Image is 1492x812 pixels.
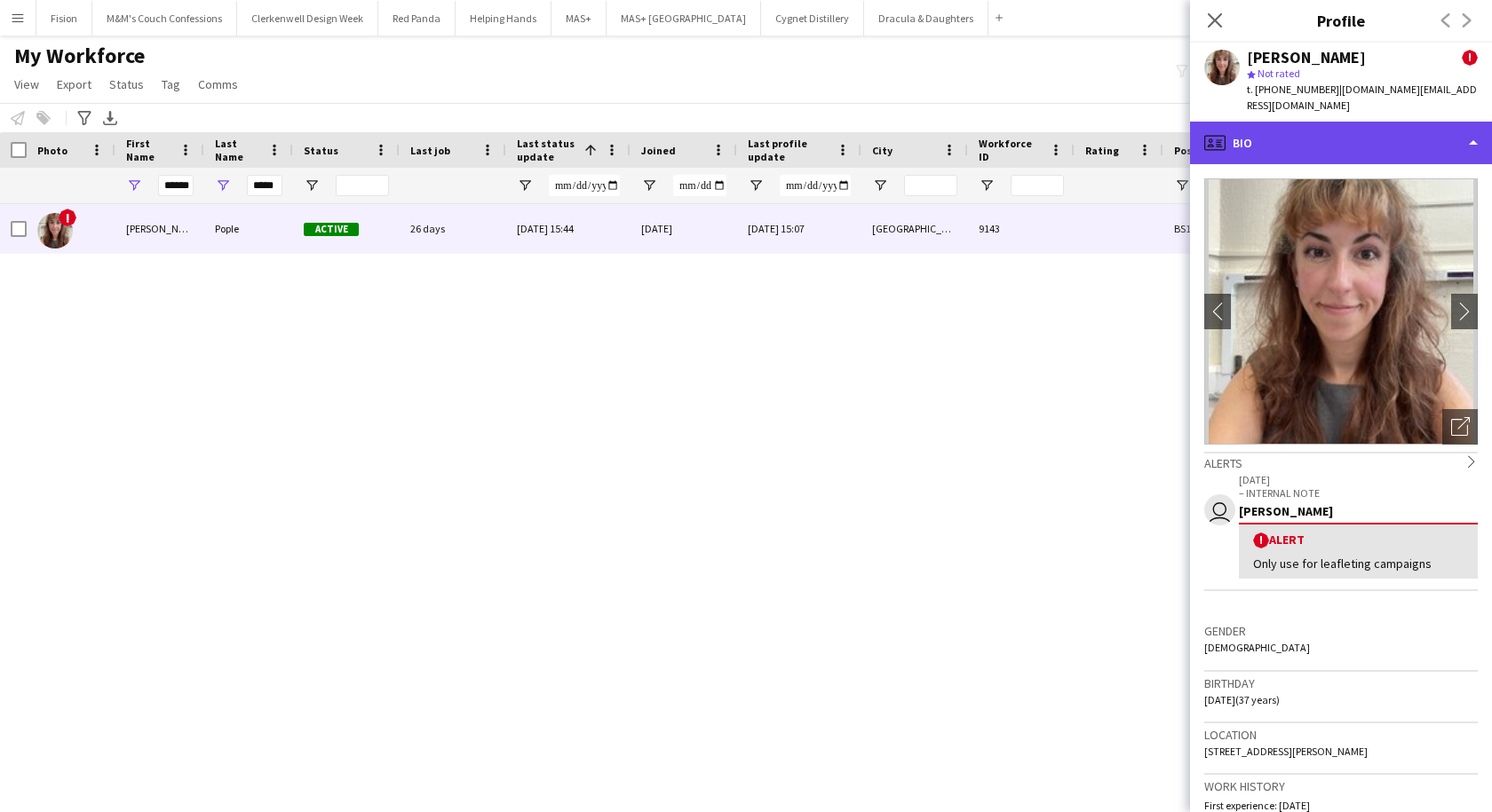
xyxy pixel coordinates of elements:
[37,144,67,157] span: Photo
[59,209,76,226] span: !
[864,1,988,35] button: Dracula & Daughters
[737,204,861,253] div: [DATE] 15:07
[1085,144,1119,157] span: Rating
[1204,727,1478,743] h3: Location
[7,73,46,96] a: View
[215,177,231,193] button: Open Filter Menu
[14,76,39,92] span: View
[1204,178,1478,445] img: Crew avatar or photo
[780,175,851,196] input: Last profile update Filter Input
[1462,50,1478,66] span: !
[247,175,282,196] input: Last Name Filter Input
[1239,503,1478,519] div: [PERSON_NAME]
[158,175,194,196] input: First Name Filter Input
[99,107,121,129] app-action-btn: Export XLSX
[1253,532,1269,548] span: !
[979,177,995,193] button: Open Filter Menu
[102,73,151,96] a: Status
[1174,177,1190,193] button: Open Filter Menu
[92,1,237,35] button: M&M's Couch Confessions
[126,177,142,193] button: Open Filter Menu
[304,144,338,157] span: Status
[517,137,577,163] span: Last status update
[37,213,73,248] img: Hannah Pople
[607,1,761,35] button: MAS+ [GEOGRAPHIC_DATA]
[400,204,506,253] div: 26 days
[552,1,607,35] button: MAS+
[1204,693,1280,706] span: [DATE] (37 years)
[1204,778,1478,794] h3: Work history
[1247,83,1339,96] span: t. [PHONE_NUMBER]
[673,175,726,196] input: Joined Filter Input
[304,177,320,193] button: Open Filter Menu
[1190,9,1492,32] h3: Profile
[506,204,631,253] div: [DATE] 15:44
[1442,409,1478,445] div: Open photos pop-in
[36,1,92,35] button: Fision
[1253,556,1464,572] div: Only use for leafleting campaigns
[861,204,968,253] div: [GEOGRAPHIC_DATA]
[1247,50,1366,66] div: [PERSON_NAME]
[748,137,829,163] span: Last profile update
[1239,486,1478,500] p: – INTERNAL NOTE
[74,107,95,129] app-action-btn: Advanced filters
[155,73,187,96] a: Tag
[872,144,893,157] span: City
[1163,204,1270,253] div: BS16 7lx
[1258,67,1300,80] span: Not rated
[872,177,888,193] button: Open Filter Menu
[378,1,456,35] button: Red Panda
[761,1,864,35] button: Cygnet Distillery
[191,73,245,96] a: Comms
[336,175,389,196] input: Status Filter Input
[1174,144,1225,157] span: Post Code
[198,76,238,92] span: Comms
[641,177,657,193] button: Open Filter Menu
[904,175,957,196] input: City Filter Input
[109,76,144,92] span: Status
[162,76,180,92] span: Tag
[50,73,99,96] a: Export
[1239,473,1478,486] p: [DATE]
[237,1,378,35] button: Clerkenwell Design Week
[1253,532,1464,548] div: Alert
[204,204,293,253] div: Pople
[748,177,764,193] button: Open Filter Menu
[1204,799,1478,812] p: First experience: [DATE]
[1204,641,1310,654] span: [DEMOGRAPHIC_DATA]
[1204,452,1478,471] div: Alerts
[1190,122,1492,164] div: Bio
[1204,623,1478,639] h3: Gender
[115,204,204,253] div: [PERSON_NAME]
[57,76,91,92] span: Export
[215,137,261,163] span: Last Name
[1204,745,1368,758] span: [STREET_ADDRESS][PERSON_NAME]
[1011,175,1064,196] input: Workforce ID Filter Input
[968,204,1075,253] div: 9143
[631,204,737,253] div: [DATE]
[1247,83,1477,112] span: | [DOMAIN_NAME][EMAIL_ADDRESS][DOMAIN_NAME]
[641,144,676,157] span: Joined
[410,144,450,157] span: Last job
[14,43,145,69] span: My Workforce
[517,177,533,193] button: Open Filter Menu
[456,1,552,35] button: Helping Hands
[979,137,1043,163] span: Workforce ID
[304,223,359,236] span: Active
[549,175,620,196] input: Last status update Filter Input
[126,137,172,163] span: First Name
[1204,675,1478,691] h3: Birthday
